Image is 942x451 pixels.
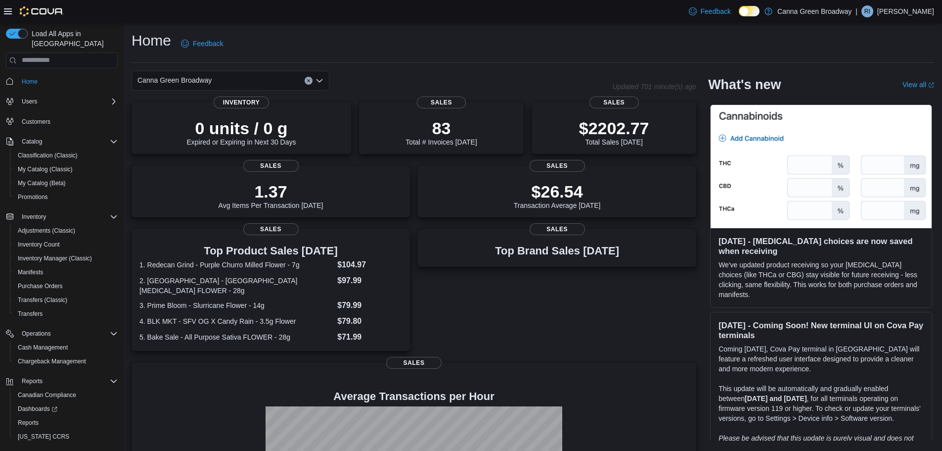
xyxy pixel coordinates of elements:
dd: $79.80 [337,315,402,327]
span: Users [18,96,118,107]
button: Customers [2,114,122,129]
span: Sales [386,357,442,369]
a: My Catalog (Beta) [14,177,70,189]
p: $26.54 [514,182,601,201]
span: Transfers [14,308,118,320]
h3: [DATE] - Coming Soon! New terminal UI on Cova Pay terminals [718,320,924,340]
button: Users [18,96,41,107]
p: 83 [405,118,477,138]
a: [US_STATE] CCRS [14,431,73,443]
a: Home [18,76,42,88]
span: RI [864,5,870,17]
a: Purchase Orders [14,280,67,292]
span: Inventory Count [14,239,118,251]
span: Operations [22,330,51,338]
button: Inventory [2,210,122,224]
span: Sales [243,160,299,172]
dt: 1. Redecan Grind - Purple Churro Milled Flower - 7g [139,260,333,270]
p: Canna Green Broadway [777,5,852,17]
span: Feedback [701,6,731,16]
span: Purchase Orders [14,280,118,292]
button: Home [2,74,122,89]
a: Customers [18,116,54,128]
span: Dashboards [18,405,57,413]
button: Reports [10,416,122,430]
span: Feedback [193,39,223,49]
button: Promotions [10,190,122,204]
span: My Catalog (Beta) [14,177,118,189]
span: Sales [530,223,585,235]
dd: $104.97 [337,259,402,271]
button: Cash Management [10,341,122,354]
span: Transfers (Classic) [14,294,118,306]
strong: [DATE] and [DATE] [745,395,807,402]
a: Adjustments (Classic) [14,225,79,237]
span: My Catalog (Beta) [18,179,66,187]
img: Cova [20,6,64,16]
a: Chargeback Management [14,355,90,367]
span: Inventory Count [18,241,60,249]
p: We've updated product receiving so your [MEDICAL_DATA] choices (like THCa or CBG) stay visible fo... [718,260,924,300]
p: Coming [DATE], Cova Pay terminal in [GEOGRAPHIC_DATA] will feature a refreshed user interface des... [718,344,924,374]
span: Cash Management [14,342,118,353]
a: Inventory Manager (Classic) [14,252,96,264]
span: Cash Management [18,344,68,351]
span: Chargeback Management [18,357,86,365]
span: Inventory [18,211,118,223]
div: Expired or Expiring in Next 30 Days [187,118,296,146]
a: View allExternal link [902,81,934,89]
dt: 4. BLK MKT - SFV OG X Candy Rain - 3.5g Flower [139,316,333,326]
dd: $79.99 [337,300,402,311]
svg: External link [928,82,934,88]
a: Feedback [685,1,735,21]
span: Dashboards [14,403,118,415]
button: Catalog [2,135,122,149]
span: Transfers [18,310,43,318]
h3: [DATE] - [MEDICAL_DATA] choices are now saved when receiving [718,236,924,256]
p: [PERSON_NAME] [877,5,934,17]
span: Sales [417,97,466,108]
button: Transfers [10,307,122,321]
button: Clear input [305,77,313,85]
button: My Catalog (Beta) [10,176,122,190]
div: Avg Items Per Transaction [DATE] [219,182,323,209]
button: My Catalog (Classic) [10,162,122,176]
span: Reports [18,375,118,387]
span: Adjustments (Classic) [14,225,118,237]
span: Promotions [14,191,118,203]
span: Home [18,75,118,88]
span: Home [22,78,38,86]
a: Dashboards [14,403,61,415]
button: Purchase Orders [10,279,122,293]
a: Feedback [177,34,227,53]
span: Sales [589,97,639,108]
dd: $97.99 [337,275,402,287]
span: Sales [243,223,299,235]
button: [US_STATE] CCRS [10,430,122,444]
span: Sales [530,160,585,172]
span: Manifests [18,268,43,276]
button: Canadian Compliance [10,388,122,402]
div: Transaction Average [DATE] [514,182,601,209]
span: Inventory [22,213,46,221]
p: This update will be automatically and gradually enabled between , for all terminals operating on ... [718,384,924,423]
a: Canadian Compliance [14,389,80,401]
button: Users [2,95,122,108]
button: Chargeback Management [10,354,122,368]
button: Inventory [18,211,50,223]
span: Promotions [18,193,48,201]
h3: Top Brand Sales [DATE] [495,245,619,257]
a: Classification (Classic) [14,150,82,161]
span: Inventory [214,97,269,108]
span: Operations [18,328,118,340]
a: Reports [14,417,43,429]
button: Adjustments (Classic) [10,224,122,238]
div: Total Sales [DATE] [579,118,649,146]
a: Dashboards [10,402,122,416]
span: My Catalog (Classic) [18,165,73,173]
span: Canadian Compliance [18,391,76,399]
a: Manifests [14,266,47,278]
a: My Catalog (Classic) [14,163,77,175]
span: Manifests [14,266,118,278]
dt: 3. Prime Bloom - Slurricane Flower - 14g [139,301,333,310]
